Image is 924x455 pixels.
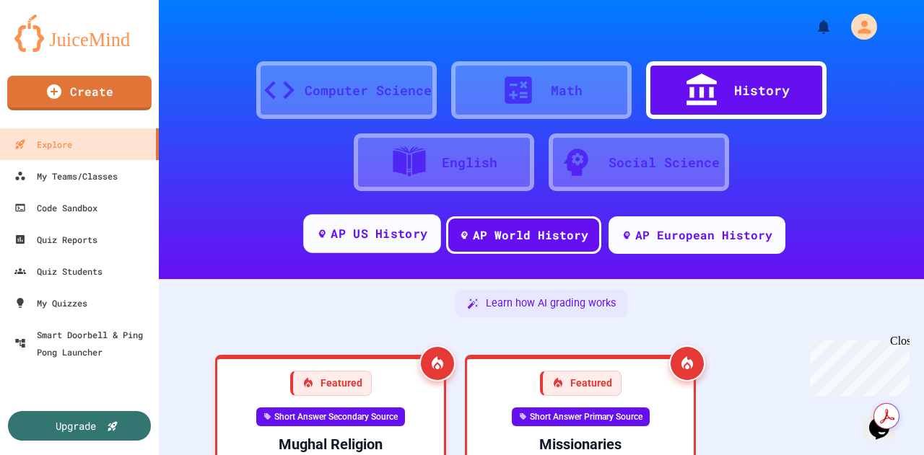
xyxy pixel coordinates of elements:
[14,199,97,216] div: Code Sandbox
[305,81,432,100] div: Computer Science
[804,335,910,396] iframe: chat widget
[863,397,910,441] iframe: chat widget
[473,226,588,244] div: AP World History
[14,136,72,153] div: Explore
[14,326,153,361] div: Smart Doorbell & Ping Pong Launcher
[486,296,616,312] span: Learn how AI grading works
[229,435,432,454] div: Mughal Religion
[836,10,881,43] div: My Account
[7,76,152,110] a: Create
[290,371,372,396] div: Featured
[635,226,772,244] div: AP European History
[609,153,720,172] div: Social Science
[14,14,144,52] img: logo-orange.svg
[56,418,96,433] div: Upgrade
[14,231,97,248] div: Quiz Reports
[14,262,103,280] div: Quiz Students
[512,407,650,426] div: Short Answer Primary Source
[734,81,790,100] div: History
[256,407,405,426] div: Short Answer Secondary Source
[442,153,497,172] div: English
[788,14,836,39] div: My Notifications
[551,81,583,100] div: Math
[6,6,100,92] div: Chat with us now!Close
[479,435,682,454] div: Missionaries
[540,371,622,396] div: Featured
[14,167,118,185] div: My Teams/Classes
[331,225,427,243] div: AP US History
[14,294,87,312] div: My Quizzes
